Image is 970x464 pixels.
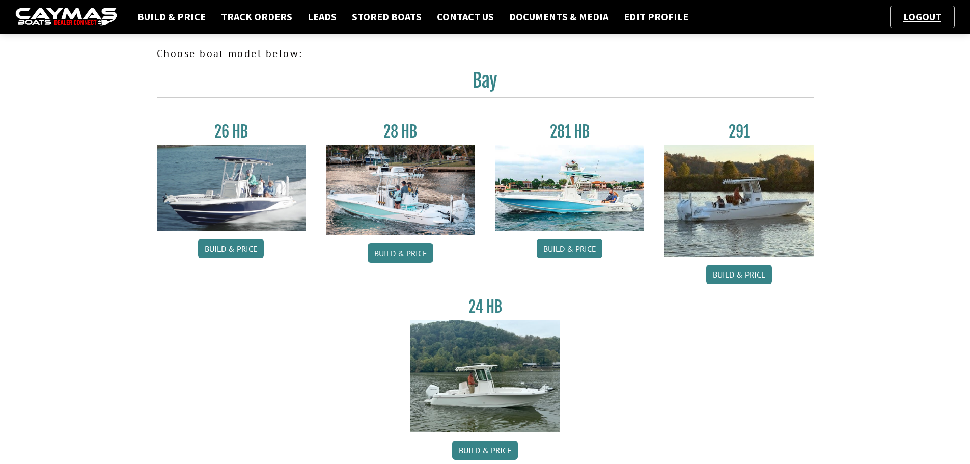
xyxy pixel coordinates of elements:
h3: 291 [664,122,814,141]
img: caymas-dealer-connect-2ed40d3bc7270c1d8d7ffb4b79bf05adc795679939227970def78ec6f6c03838.gif [15,8,117,26]
img: 291_Thumbnail.jpg [664,145,814,257]
h3: 26 HB [157,122,306,141]
h2: Bay [157,69,814,98]
a: Build & Price [198,239,264,258]
img: 24_HB_thumbnail.jpg [410,320,560,432]
a: Build & Price [537,239,602,258]
img: 28_hb_thumbnail_for_caymas_connect.jpg [326,145,475,235]
a: Stored Boats [347,10,427,23]
a: Contact Us [432,10,499,23]
a: Build & Price [706,265,772,284]
img: 28-hb-twin.jpg [495,145,645,231]
h3: 24 HB [410,297,560,316]
a: Edit Profile [619,10,694,23]
a: Leads [302,10,342,23]
a: Documents & Media [504,10,614,23]
img: 26_new_photo_resized.jpg [157,145,306,231]
p: Choose boat model below: [157,46,814,61]
a: Build & Price [452,441,518,460]
h3: 281 HB [495,122,645,141]
a: Build & Price [368,243,433,263]
a: Build & Price [132,10,211,23]
h3: 28 HB [326,122,475,141]
a: Logout [898,10,947,23]
a: Track Orders [216,10,297,23]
